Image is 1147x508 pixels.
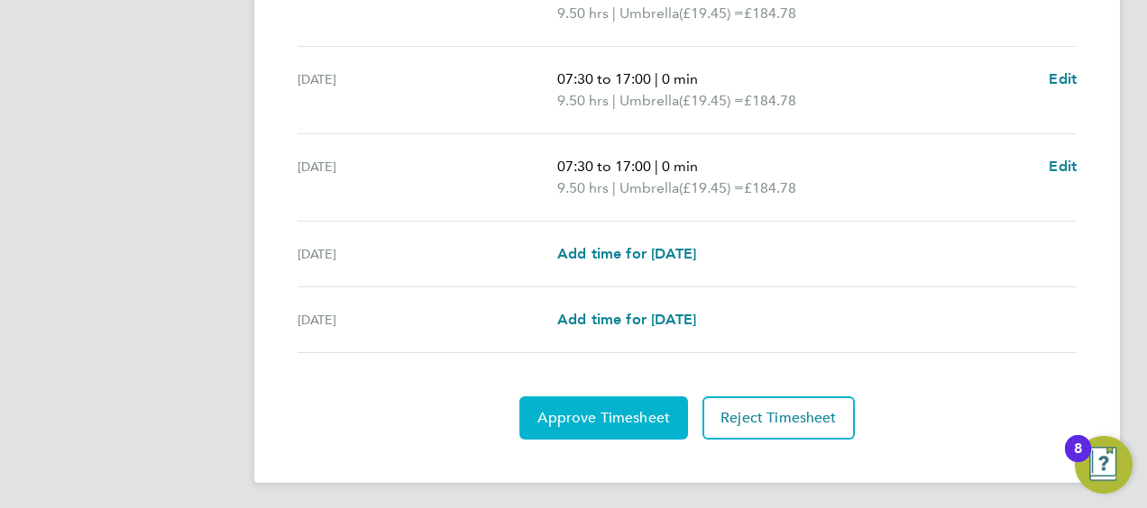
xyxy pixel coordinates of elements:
[1049,68,1077,90] a: Edit
[612,5,616,22] span: |
[655,70,658,87] span: |
[655,158,658,175] span: |
[557,158,651,175] span: 07:30 to 17:00
[679,179,744,196] span: (£19.45) =
[557,5,609,22] span: 9.50 hrs
[557,70,651,87] span: 07:30 to 17:00
[557,243,696,265] a: Add time for [DATE]
[612,92,616,109] span: |
[557,245,696,262] span: Add time for [DATE]
[612,179,616,196] span: |
[1049,158,1077,175] span: Edit
[662,158,698,175] span: 0 min
[298,243,557,265] div: [DATE]
[619,177,679,199] span: Umbrella
[298,309,557,331] div: [DATE]
[557,179,609,196] span: 9.50 hrs
[537,409,670,427] span: Approve Timesheet
[744,5,796,22] span: £184.78
[1049,70,1077,87] span: Edit
[619,3,679,24] span: Umbrella
[720,409,837,427] span: Reject Timesheet
[298,156,557,199] div: [DATE]
[662,70,698,87] span: 0 min
[619,90,679,112] span: Umbrella
[298,68,557,112] div: [DATE]
[519,396,688,440] button: Approve Timesheet
[1049,156,1077,177] a: Edit
[702,396,855,440] button: Reject Timesheet
[557,311,696,328] span: Add time for [DATE]
[744,179,796,196] span: £184.78
[679,92,744,109] span: (£19.45) =
[557,309,696,331] a: Add time for [DATE]
[744,92,796,109] span: £184.78
[1074,449,1082,472] div: 8
[1075,436,1133,494] button: Open Resource Center, 8 new notifications
[679,5,744,22] span: (£19.45) =
[557,92,609,109] span: 9.50 hrs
